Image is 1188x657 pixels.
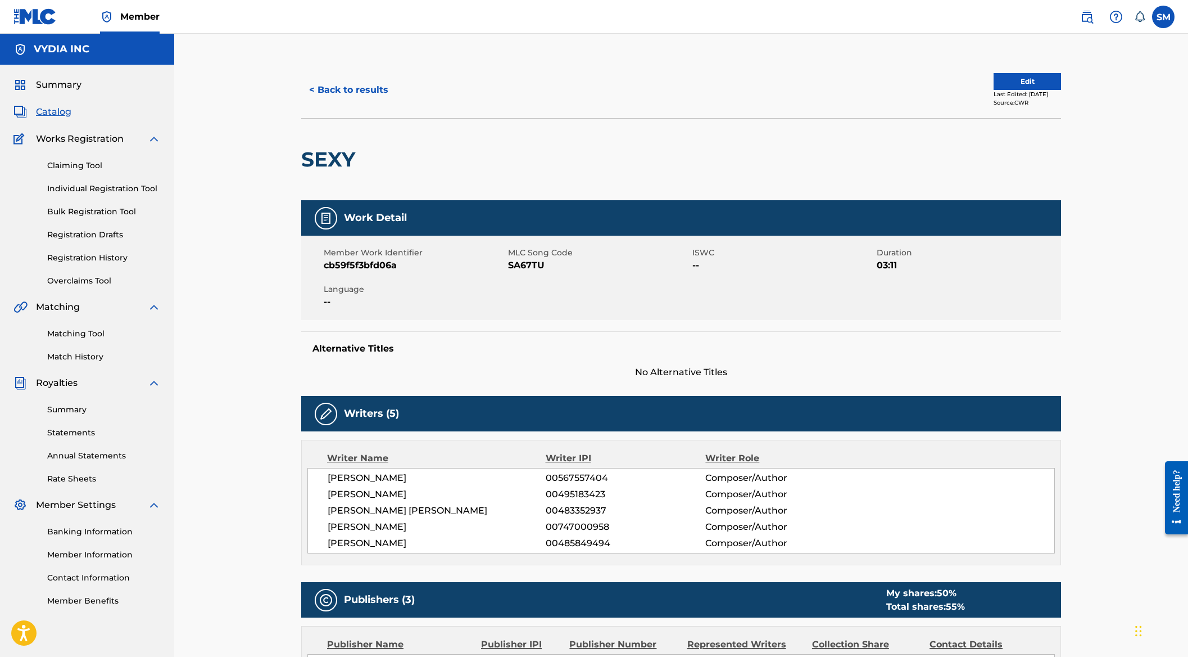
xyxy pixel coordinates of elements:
[47,229,161,241] a: Registration Drafts
[328,504,546,517] span: [PERSON_NAME] [PERSON_NAME]
[36,498,116,512] span: Member Settings
[994,90,1061,98] div: Last Edited: [DATE]
[47,404,161,416] a: Summary
[1109,10,1123,24] img: help
[47,450,161,462] a: Annual Statements
[705,520,851,534] span: Composer/Author
[47,160,161,172] a: Claiming Tool
[546,471,705,485] span: 00567557404
[147,300,161,314] img: expand
[1080,10,1094,24] img: search
[886,600,965,614] div: Total shares:
[36,105,71,119] span: Catalog
[508,259,690,272] span: SA67TU
[1157,453,1188,543] iframe: Resource Center
[47,206,161,218] a: Bulk Registration Tool
[546,520,705,534] span: 00747000958
[324,247,505,259] span: Member Work Identifier
[324,283,505,295] span: Language
[147,498,161,512] img: expand
[327,452,546,465] div: Writer Name
[328,537,546,550] span: [PERSON_NAME]
[546,537,705,550] span: 00485849494
[705,537,851,550] span: Composer/Author
[13,78,81,92] a: SummarySummary
[546,504,705,517] span: 00483352937
[886,587,965,600] div: My shares:
[47,252,161,264] a: Registration History
[692,259,874,272] span: --
[1134,11,1145,22] div: Notifications
[946,601,965,612] span: 55 %
[705,504,851,517] span: Composer/Author
[47,595,161,607] a: Member Benefits
[692,247,874,259] span: ISWC
[319,407,333,421] img: Writers
[13,300,28,314] img: Matching
[324,259,505,272] span: cb59f5f3bfd06a
[1132,603,1188,657] iframe: Chat Widget
[705,471,851,485] span: Composer/Author
[1105,6,1127,28] div: Help
[36,78,81,92] span: Summary
[301,366,1061,379] span: No Alternative Titles
[328,471,546,485] span: [PERSON_NAME]
[13,105,27,119] img: Catalog
[344,593,415,606] h5: Publishers (3)
[877,259,1058,272] span: 03:11
[100,10,114,24] img: Top Rightsholder
[324,295,505,309] span: --
[47,473,161,485] a: Rate Sheets
[13,132,28,146] img: Works Registration
[47,351,161,363] a: Match History
[47,183,161,195] a: Individual Registration Tool
[929,638,1039,651] div: Contact Details
[319,593,333,607] img: Publishers
[319,211,333,225] img: Work Detail
[812,638,921,651] div: Collection Share
[13,376,27,390] img: Royalties
[344,407,399,420] h5: Writers (5)
[328,520,546,534] span: [PERSON_NAME]
[36,300,80,314] span: Matching
[1076,6,1098,28] a: Public Search
[877,247,1058,259] span: Duration
[301,76,396,104] button: < Back to results
[1152,6,1175,28] div: User Menu
[13,105,71,119] a: CatalogCatalog
[47,572,161,584] a: Contact Information
[13,43,27,56] img: Accounts
[344,211,407,224] h5: Work Detail
[705,488,851,501] span: Composer/Author
[937,588,956,598] span: 50 %
[994,98,1061,107] div: Source: CWR
[328,488,546,501] span: [PERSON_NAME]
[36,132,124,146] span: Works Registration
[705,452,851,465] div: Writer Role
[47,275,161,287] a: Overclaims Tool
[147,376,161,390] img: expand
[47,328,161,340] a: Matching Tool
[508,247,690,259] span: MLC Song Code
[47,526,161,538] a: Banking Information
[13,8,57,25] img: MLC Logo
[327,638,473,651] div: Publisher Name
[47,549,161,561] a: Member Information
[13,78,27,92] img: Summary
[36,376,78,390] span: Royalties
[546,452,706,465] div: Writer IPI
[687,638,804,651] div: Represented Writers
[546,488,705,501] span: 00495183423
[1135,614,1142,648] div: Drag
[13,498,27,512] img: Member Settings
[569,638,678,651] div: Publisher Number
[994,73,1061,90] button: Edit
[301,147,361,172] h2: SEXY
[34,43,89,56] h5: VYDIA INC
[481,638,561,651] div: Publisher IPI
[47,427,161,439] a: Statements
[147,132,161,146] img: expand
